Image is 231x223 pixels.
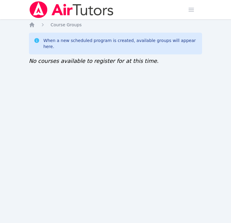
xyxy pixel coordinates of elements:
[29,58,159,64] span: No courses available to register for at this time.
[29,1,114,18] img: Air Tutors
[43,37,197,50] div: When a new scheduled program is created, available groups will appear here.
[51,22,82,27] span: Course Groups
[29,22,202,28] nav: Breadcrumb
[51,22,82,28] a: Course Groups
